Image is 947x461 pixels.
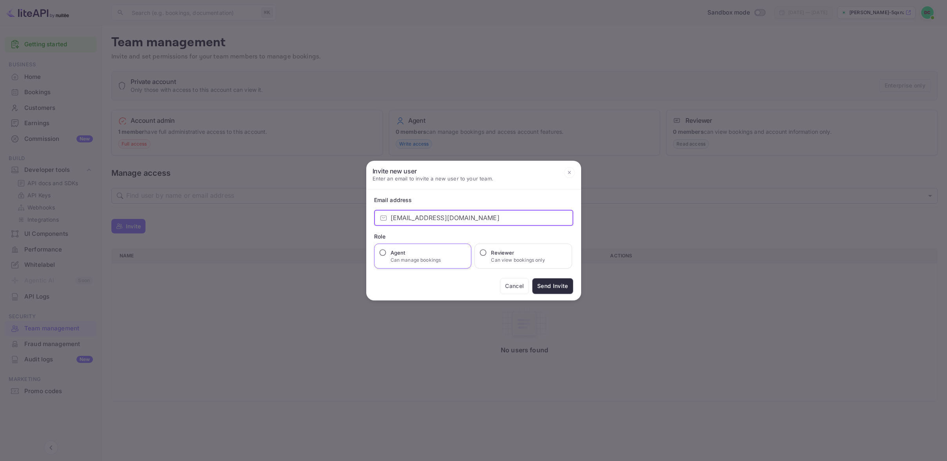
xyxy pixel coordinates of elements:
[373,175,493,183] p: Enter an email to invite a new user to your team.
[374,232,573,240] div: Role
[500,278,529,294] button: Cancel
[391,248,441,256] h6: Agent
[391,256,441,263] p: Can manage bookings
[374,195,573,204] div: Email address
[532,278,573,294] button: Send Invite
[491,256,545,263] p: Can view bookings only
[373,167,493,175] h6: Invite new user
[391,210,573,226] input: example@nuitee.com
[491,248,545,256] h6: Reviewer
